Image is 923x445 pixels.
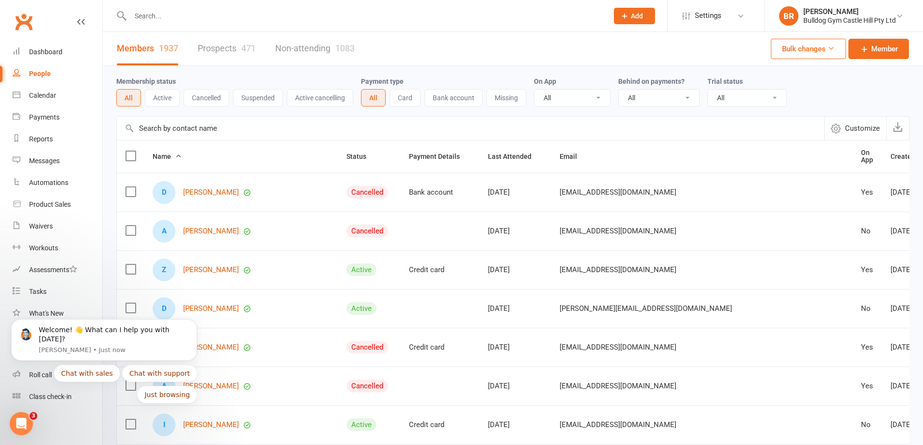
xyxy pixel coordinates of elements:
[488,266,542,274] div: [DATE]
[117,117,824,140] input: Search by contact name
[824,117,886,140] button: Customize
[534,77,556,85] label: On App
[29,92,56,99] div: Calendar
[861,343,873,352] div: Yes
[13,41,102,63] a: Dashboard
[871,43,898,55] span: Member
[861,188,873,197] div: Yes
[153,151,182,162] button: Name
[409,343,470,352] div: Credit card
[560,183,676,201] span: [EMAIL_ADDRESS][DOMAIN_NAME]
[13,259,102,281] a: Assessments
[159,43,178,53] div: 1937
[13,303,102,324] a: What's New
[346,151,377,162] button: Status
[560,299,732,318] span: [PERSON_NAME][EMAIL_ADDRESS][DOMAIN_NAME]
[488,382,542,390] div: [DATE]
[10,412,33,435] iframe: Intercom live chat
[848,39,909,59] a: Member
[409,421,470,429] div: Credit card
[803,16,896,25] div: Bulldog Gym Castle Hill Pty Ltd
[560,338,676,356] span: [EMAIL_ADDRESS][DOMAIN_NAME]
[803,7,896,16] div: [PERSON_NAME]
[127,9,601,23] input: Search...
[13,85,102,107] a: Calendar
[614,8,655,24] button: Add
[13,107,102,128] a: Payments
[488,343,542,352] div: [DATE]
[183,305,239,313] a: [PERSON_NAME]
[29,179,68,186] div: Automations
[560,151,588,162] button: Email
[346,263,376,276] div: Active
[409,153,470,160] span: Payment Details
[29,309,64,317] div: What's New
[153,153,182,160] span: Name
[707,77,743,85] label: Trial status
[183,188,239,197] a: [PERSON_NAME]
[409,188,470,197] div: Bank account
[13,194,102,215] a: Product Sales
[488,305,542,313] div: [DATE]
[361,77,404,85] label: Payment type
[852,140,882,173] th: On App
[486,89,526,107] button: Missing
[183,227,239,235] a: [PERSON_NAME]
[29,135,53,143] div: Reports
[618,77,685,85] label: Behind on payments?
[13,63,102,85] a: People
[861,266,873,274] div: Yes
[287,89,353,107] button: Active cancelling
[116,89,141,107] button: All
[560,153,588,160] span: Email
[13,215,102,237] a: Waivers
[29,48,63,56] div: Dashboard
[13,281,102,303] a: Tasks
[861,227,873,235] div: No
[845,123,880,134] span: Customize
[409,151,470,162] button: Payment Details
[560,377,676,395] span: [EMAIL_ADDRESS][DOMAIN_NAME]
[183,382,239,390] a: [PERSON_NAME]
[153,220,175,243] div: A
[198,32,256,65] a: Prospects471
[335,43,355,53] div: 1083
[153,297,175,320] div: D
[861,305,873,313] div: No
[346,186,388,199] div: Cancelled
[183,343,239,352] a: [PERSON_NAME]
[116,77,176,85] label: Membership status
[145,89,180,107] button: Active
[29,266,77,274] div: Assessments
[7,316,201,440] iframe: Intercom notifications message
[346,380,388,392] div: Cancelled
[560,222,676,240] span: [EMAIL_ADDRESS][DOMAIN_NAME]
[631,12,643,20] span: Add
[13,172,102,194] a: Automations
[117,32,178,65] a: Members1937
[29,70,51,77] div: People
[488,151,542,162] button: Last Attended
[153,259,175,281] div: Z
[29,288,47,295] div: Tasks
[779,6,798,26] div: BR
[29,113,60,121] div: Payments
[390,89,421,107] button: Card
[346,225,388,237] div: Cancelled
[424,89,483,107] button: Bank account
[346,302,376,315] div: Active
[233,89,283,107] button: Suspended
[560,261,676,279] span: [EMAIL_ADDRESS][DOMAIN_NAME]
[488,188,542,197] div: [DATE]
[13,237,102,259] a: Workouts
[346,153,377,160] span: Status
[488,421,542,429] div: [DATE]
[241,43,256,53] div: 471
